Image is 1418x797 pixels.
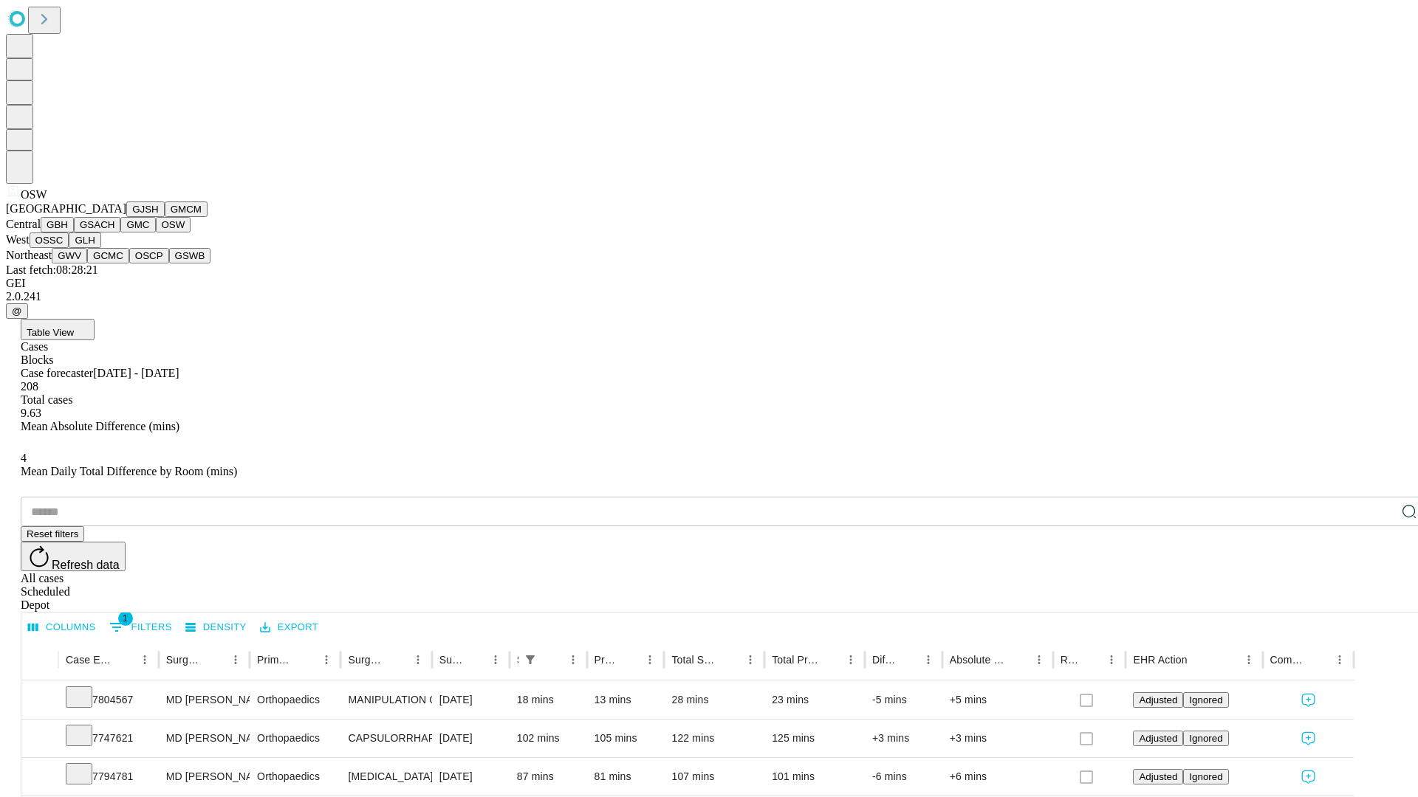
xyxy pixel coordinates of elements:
[66,654,112,666] div: Case Epic Id
[1008,649,1029,670] button: Sort
[27,327,74,338] span: Table View
[256,616,322,639] button: Export
[21,393,72,406] span: Total cases
[114,649,134,670] button: Sort
[6,303,28,319] button: @
[129,248,169,263] button: OSCP
[671,654,718,666] div: Total Scheduled Duration
[872,758,935,796] div: -6 mins
[897,649,918,670] button: Sort
[93,367,179,379] span: [DATE] - [DATE]
[1133,769,1183,784] button: Adjusted
[1139,694,1177,705] span: Adjusted
[595,758,657,796] div: 81 mins
[439,720,502,757] div: [DATE]
[66,758,151,796] div: 7794781
[21,420,179,432] span: Mean Absolute Difference (mins)
[21,465,237,477] span: Mean Daily Total Difference by Room (mins)
[595,720,657,757] div: 105 mins
[671,681,757,719] div: 28 mins
[1270,654,1307,666] div: Comments
[6,290,1412,303] div: 2.0.241
[872,681,935,719] div: -5 mins
[520,649,541,670] button: Show filters
[772,758,857,796] div: 101 mins
[1189,733,1222,744] span: Ignored
[595,654,618,666] div: Predicted In Room Duration
[517,654,518,666] div: Scheduled In Room Duration
[21,526,84,542] button: Reset filters
[205,649,225,670] button: Sort
[21,452,27,464] span: 4
[1133,731,1183,746] button: Adjusted
[120,217,155,232] button: GMC
[517,758,580,796] div: 87 mins
[840,649,861,670] button: Menu
[52,559,120,571] span: Refresh data
[950,758,1046,796] div: +6 mins
[21,380,38,393] span: 208
[169,248,211,263] button: GSWB
[118,611,133,626] span: 1
[87,248,129,263] button: GCMC
[21,188,47,201] span: OSW
[872,654,896,666] div: Difference
[772,720,857,757] div: 125 mins
[465,649,485,670] button: Sort
[517,681,580,719] div: 18 mins
[1309,649,1329,670] button: Sort
[29,726,51,752] button: Expand
[387,649,408,670] button: Sort
[6,218,41,230] span: Central
[166,681,242,719] div: MD [PERSON_NAME]
[24,616,100,639] button: Select columns
[29,688,51,714] button: Expand
[485,649,506,670] button: Menu
[74,217,120,232] button: GSACH
[1061,654,1080,666] div: Resolved in EHR
[316,649,337,670] button: Menu
[671,758,757,796] div: 107 mins
[6,249,52,261] span: Northeast
[257,681,333,719] div: Orthopaedics
[27,528,78,539] span: Reset filters
[126,201,165,217] button: GJSH
[69,232,100,248] button: GLH
[30,232,69,248] button: OSSC
[1329,649,1350,670] button: Menu
[66,681,151,719] div: 7804567
[156,217,191,232] button: OSW
[950,681,1046,719] div: +5 mins
[542,649,563,670] button: Sort
[6,277,1412,290] div: GEI
[1139,771,1177,782] span: Adjusted
[772,654,818,666] div: Total Predicted Duration
[1183,731,1228,746] button: Ignored
[52,248,87,263] button: GWV
[257,758,333,796] div: Orthopaedics
[820,649,840,670] button: Sort
[520,649,541,670] div: 1 active filter
[1080,649,1101,670] button: Sort
[595,681,657,719] div: 13 mins
[348,758,424,796] div: [MEDICAL_DATA] SUBACROMIAL DECOMPRESSION
[295,649,316,670] button: Sort
[106,615,176,639] button: Show filters
[1239,649,1259,670] button: Menu
[165,201,208,217] button: GMCM
[21,407,41,419] span: 9.63
[671,720,757,757] div: 122 mins
[1183,769,1228,784] button: Ignored
[182,616,250,639] button: Density
[348,720,424,757] div: CAPSULORRHAPHY ANTERIOR WITH LABRAL REPAIR SHOULDER
[134,649,155,670] button: Menu
[1133,654,1187,666] div: EHR Action
[517,720,580,757] div: 102 mins
[1189,694,1222,705] span: Ignored
[1189,771,1222,782] span: Ignored
[439,654,463,666] div: Surgery Date
[439,681,502,719] div: [DATE]
[21,367,93,379] span: Case forecaster
[6,233,30,246] span: West
[1183,692,1228,708] button: Ignored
